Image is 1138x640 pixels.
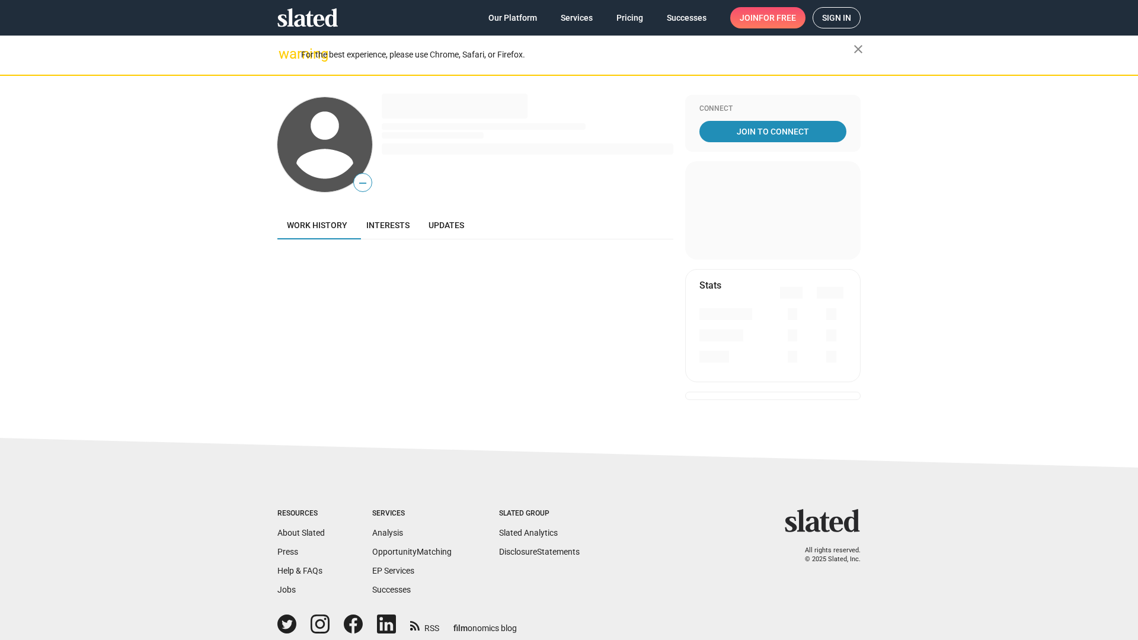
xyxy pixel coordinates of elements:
a: Jobs [277,585,296,594]
span: Interests [366,220,410,230]
mat-icon: warning [279,47,293,61]
a: EP Services [372,566,414,575]
a: RSS [410,616,439,634]
a: About Slated [277,528,325,537]
span: Successes [667,7,707,28]
div: Resources [277,509,325,519]
span: Our Platform [488,7,537,28]
a: Services [551,7,602,28]
a: Joinfor free [730,7,805,28]
a: Help & FAQs [277,566,322,575]
a: OpportunityMatching [372,547,452,556]
a: Successes [657,7,716,28]
a: Our Platform [479,7,546,28]
div: Services [372,509,452,519]
a: Analysis [372,528,403,537]
a: Sign in [813,7,861,28]
div: Slated Group [499,509,580,519]
mat-icon: close [851,42,865,56]
a: Work history [277,211,357,239]
a: DisclosureStatements [499,547,580,556]
span: Join To Connect [702,121,844,142]
a: Successes [372,585,411,594]
span: film [453,623,468,633]
mat-card-title: Stats [699,279,721,292]
span: Work history [287,220,347,230]
a: Pricing [607,7,653,28]
div: Connect [699,104,846,114]
a: filmonomics blog [453,613,517,634]
a: Slated Analytics [499,528,558,537]
span: Sign in [822,8,851,28]
span: — [354,175,372,191]
span: Services [561,7,593,28]
div: For the best experience, please use Chrome, Safari, or Firefox. [301,47,853,63]
a: Interests [357,211,419,239]
span: for free [759,7,796,28]
span: Updates [429,220,464,230]
p: All rights reserved. © 2025 Slated, Inc. [792,546,861,564]
a: Join To Connect [699,121,846,142]
span: Join [740,7,796,28]
a: Press [277,547,298,556]
a: Updates [419,211,474,239]
span: Pricing [616,7,643,28]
